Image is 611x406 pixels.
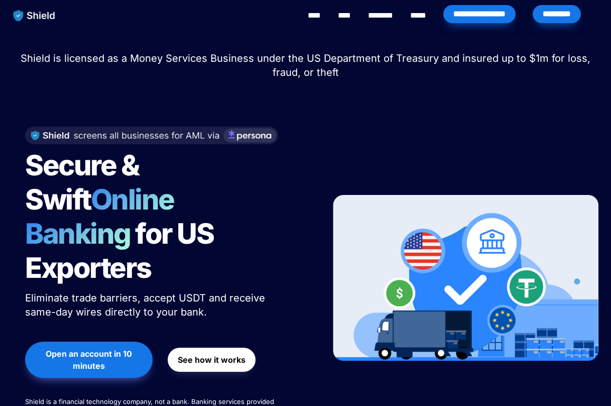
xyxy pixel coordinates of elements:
[25,217,218,285] span: for US Exporters
[25,337,153,383] a: Open an account in 10 minutes
[25,148,144,217] span: Secure & Swift
[21,52,593,78] span: Shield is licensed as a Money Services Business under the US Department of Treasury and insured u...
[178,355,246,365] strong: See how it works
[25,182,184,251] span: Online Banking
[168,348,256,372] button: See how it works
[25,342,153,378] button: Open an account in 10 minutes
[25,292,268,318] span: Eliminate trade barriers, accept USDT and receive same-day wires directly to your bank.
[168,343,256,377] a: See how it works
[9,5,60,26] img: website logo
[46,349,134,371] strong: Open an account in 10 minutes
